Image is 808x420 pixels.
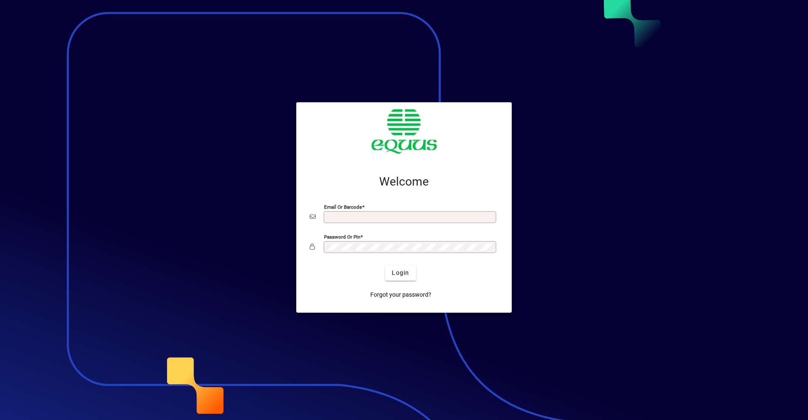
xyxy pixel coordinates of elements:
mat-label: Password or Pin [324,234,360,239]
mat-label: Email or Barcode [324,204,362,210]
a: Forgot your password? [367,287,435,303]
span: Login [392,268,409,277]
h2: Welcome [310,175,498,189]
button: Login [385,266,416,281]
span: Forgot your password? [370,290,431,299]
